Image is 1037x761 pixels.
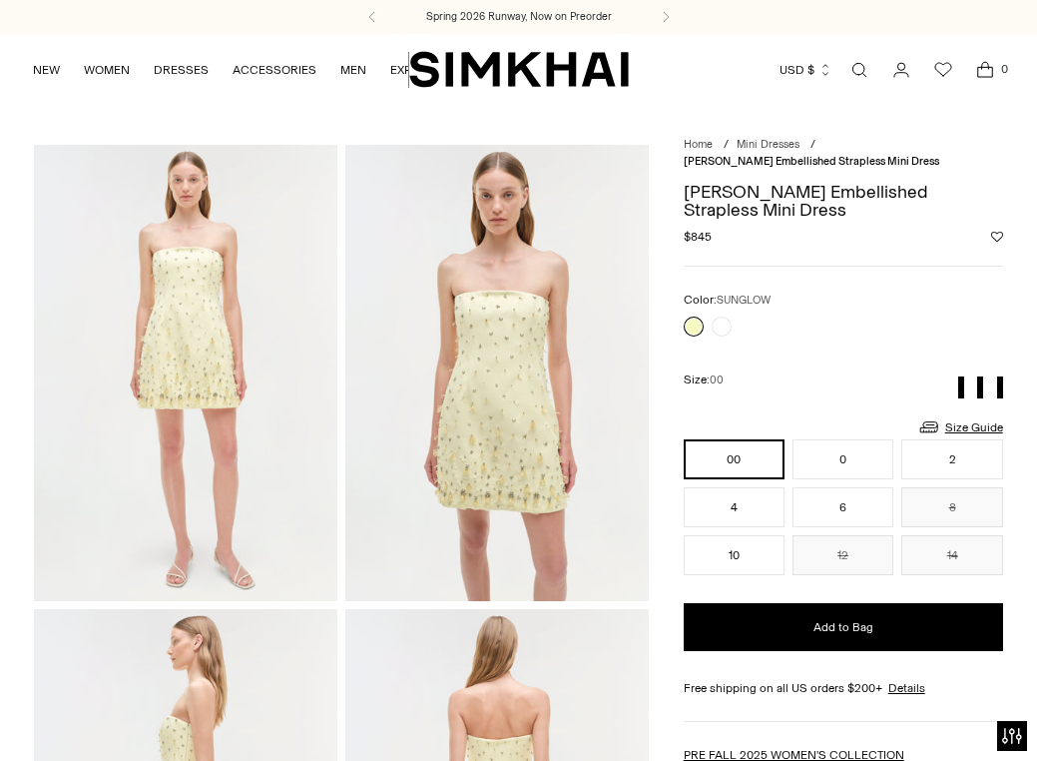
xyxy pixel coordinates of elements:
[995,60,1013,78] span: 0
[684,138,713,151] a: Home
[717,294,771,307] span: SUNGLOW
[684,183,1003,219] h1: [PERSON_NAME] Embellished Strapless Mini Dress
[684,155,939,168] span: [PERSON_NAME] Embellished Strapless Mini Dress
[792,439,893,479] button: 0
[965,50,1005,90] a: Open cart modal
[737,138,799,151] a: Mini Dresses
[684,487,784,527] button: 4
[345,145,649,600] img: Yasmin Embellished Strapless Mini Dress
[813,619,873,636] span: Add to Bag
[901,535,1002,575] button: 14
[724,137,729,154] div: /
[684,137,1003,170] nav: breadcrumbs
[839,50,879,90] a: Open search modal
[792,535,893,575] button: 12
[33,48,60,92] a: NEW
[991,231,1003,243] button: Add to Wishlist
[684,679,1003,697] div: Free shipping on all US orders $200+
[917,414,1003,439] a: Size Guide
[710,374,724,386] span: 00
[881,50,921,90] a: Go to the account page
[888,679,925,697] a: Details
[233,48,316,92] a: ACCESSORIES
[810,137,815,154] div: /
[390,48,442,92] a: EXPLORE
[684,535,784,575] button: 10
[684,371,724,389] label: Size:
[684,439,784,479] button: 00
[154,48,209,92] a: DRESSES
[340,48,366,92] a: MEN
[684,228,712,246] span: $845
[792,487,893,527] button: 6
[901,439,1002,479] button: 2
[684,291,771,310] label: Color:
[684,603,1003,651] button: Add to Bag
[409,50,629,89] a: SIMKHAI
[923,50,963,90] a: Wishlist
[901,487,1002,527] button: 8
[84,48,130,92] a: WOMEN
[779,48,832,92] button: USD $
[34,145,337,600] img: Yasmin Embellished Strapless Mini Dress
